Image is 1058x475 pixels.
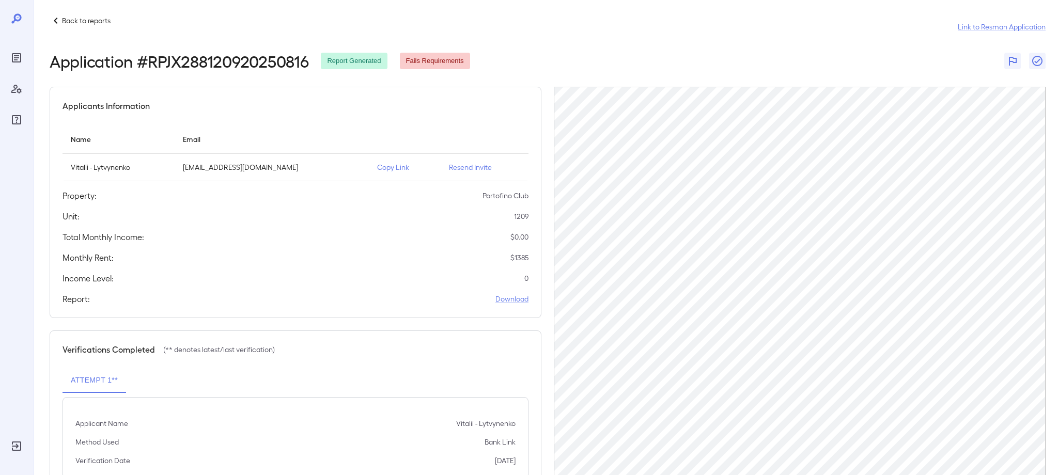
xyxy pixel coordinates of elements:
p: Applicant Name [75,418,128,429]
h5: Unit: [63,210,80,223]
div: Manage Users [8,81,25,97]
p: Copy Link [377,162,432,172]
h5: Property: [63,189,97,202]
p: Vitalii - Lytvynenko [71,162,166,172]
p: 1209 [514,211,528,221]
div: Log Out [8,438,25,454]
p: [EMAIL_ADDRESS][DOMAIN_NAME] [183,162,361,172]
h5: Monthly Rent: [63,251,114,264]
p: 0 [524,273,528,283]
button: Flag Report [1004,53,1021,69]
p: Bank Link [485,437,516,447]
h5: Income Level: [63,272,114,284]
button: Close Report [1029,53,1046,69]
p: Method Used [75,437,119,447]
h5: Applicants Information [63,100,150,112]
p: Verification Date [75,455,130,466]
p: (** denotes latest/last verification) [163,344,275,355]
p: [DATE] [495,455,516,466]
p: Back to reports [62,15,111,26]
h5: Total Monthly Income: [63,231,144,243]
p: $ 1385 [510,252,528,263]
p: Vitalii - Lytvynenko [456,418,516,429]
span: Report Generated [321,56,387,66]
div: Reports [8,50,25,66]
a: Link to Resman Application [958,22,1046,32]
a: Download [495,294,528,304]
th: Email [175,124,369,154]
div: FAQ [8,112,25,128]
h5: Verifications Completed [63,343,155,356]
span: Fails Requirements [400,56,470,66]
p: Resend Invite [449,162,520,172]
table: simple table [63,124,528,181]
h2: Application # RPJX288120920250816 [50,52,308,70]
th: Name [63,124,175,154]
p: Portofino Club [483,191,528,201]
p: $ 0.00 [510,232,528,242]
button: Attempt 1** [63,368,126,393]
h5: Report: [63,293,90,305]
